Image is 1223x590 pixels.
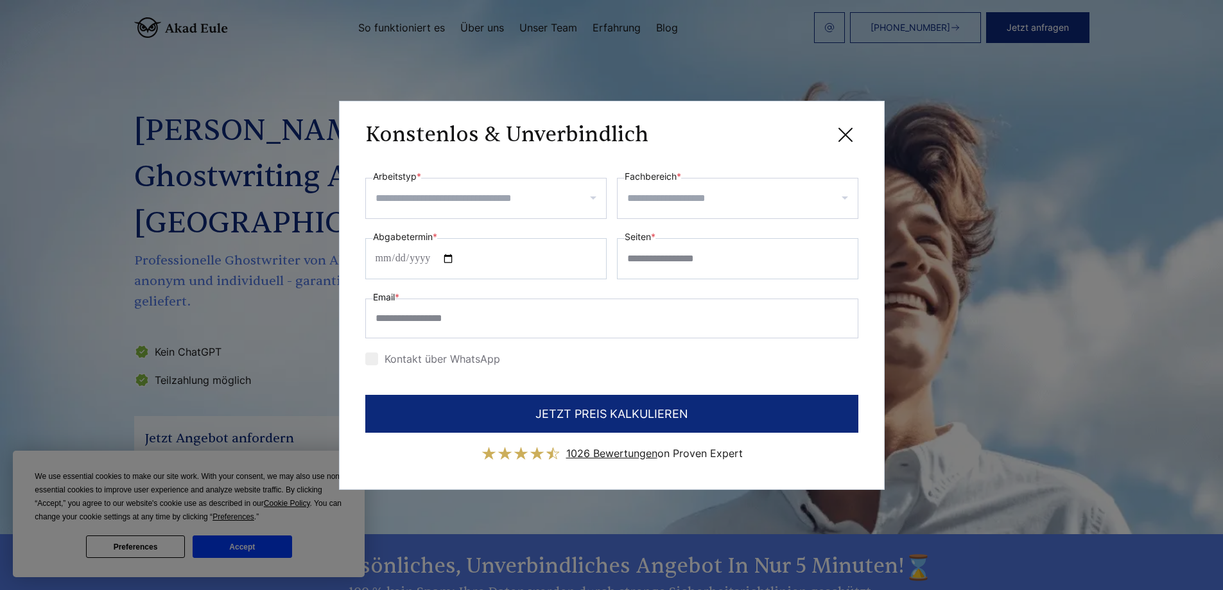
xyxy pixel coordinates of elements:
label: Fachbereich [625,169,681,184]
label: Kontakt über WhatsApp [365,352,500,365]
label: Email [373,290,399,305]
h3: Konstenlos & Unverbindlich [365,122,648,148]
label: Abgabetermin [373,229,437,245]
label: Arbeitstyp [373,169,421,184]
div: on Proven Expert [566,443,743,464]
button: JETZT PREIS KALKULIEREN [365,395,858,433]
span: 1026 Bewertungen [566,447,657,460]
label: Seiten [625,229,655,245]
